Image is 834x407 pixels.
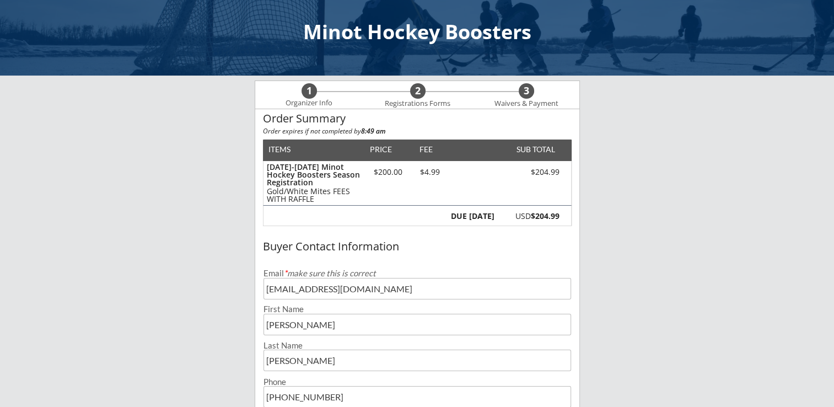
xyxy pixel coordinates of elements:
div: Registrations Forms [380,99,456,108]
div: 2 [410,85,426,97]
div: 3 [519,85,534,97]
em: make sure this is correct [284,268,376,278]
div: USD [501,212,559,220]
div: ITEMS [268,146,308,153]
div: Minot Hockey Boosters [11,22,823,42]
strong: 8:49 am [361,126,385,136]
div: Organizer Info [279,99,340,108]
div: SUB TOTAL [512,146,555,153]
div: 1 [302,85,317,97]
div: Buyer Contact Information [263,240,572,253]
div: Phone [263,378,571,386]
div: DUE [DATE] [449,212,494,220]
div: Email [263,269,571,277]
div: Order expires if not completed by [263,128,572,135]
strong: $204.99 [531,211,559,221]
div: First Name [263,305,571,313]
div: Last Name [263,341,571,350]
div: $4.99 [412,168,449,176]
div: Gold/White Mites FEES WITH RAFFLE [267,188,360,203]
div: PRICE [365,146,397,153]
div: [DATE]-[DATE] Minot Hockey Boosters Season Registration [267,163,360,186]
div: $204.99 [497,168,559,176]
div: Waivers & Payment [488,99,564,108]
div: FEE [412,146,440,153]
div: Order Summary [263,113,572,125]
div: $200.00 [365,168,412,176]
